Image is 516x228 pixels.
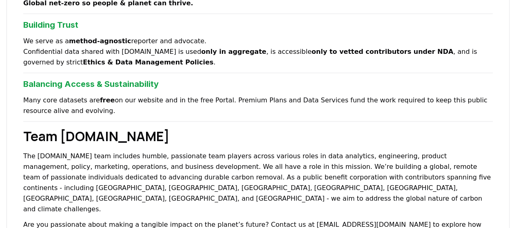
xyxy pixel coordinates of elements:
p: The [DOMAIN_NAME] team includes humble, passionate team players across various roles in data anal... [23,151,493,215]
p: Many core datasets are on our website and in the free Portal. Premium Plans and Data Services fun... [23,95,493,116]
strong: Ethics & Data Management Policies [83,58,213,66]
strong: free [100,96,115,104]
strong: method‑agnostic [69,37,131,45]
h3: Balancing Access & Sustainability [23,78,493,90]
h3: Building Trust [23,19,493,31]
strong: only in aggregate [201,48,266,55]
strong: only to vetted contributors under NDA [312,48,454,55]
p: We serve as a reporter and advocate. Confidential data shared with [DOMAIN_NAME] is used , is acc... [23,36,493,68]
h2: Team [DOMAIN_NAME] [23,126,493,146]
